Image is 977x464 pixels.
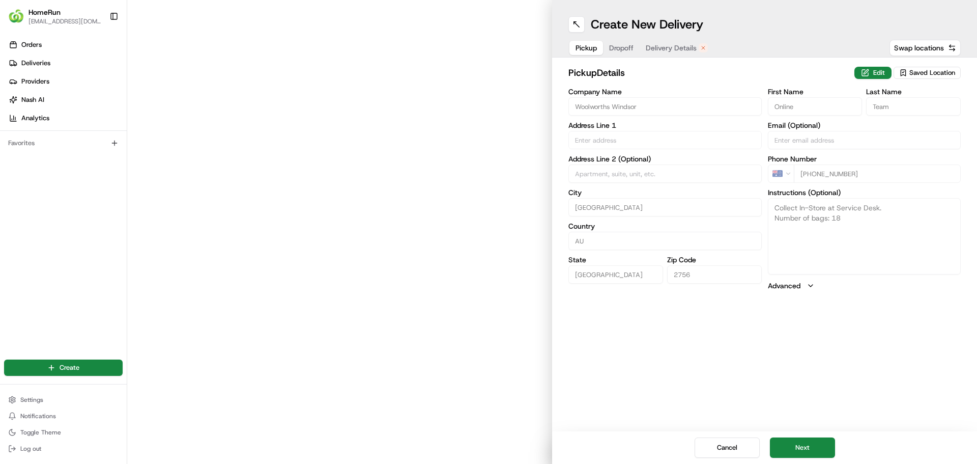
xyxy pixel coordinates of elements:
label: Company Name [568,88,762,95]
a: Analytics [4,110,127,126]
input: Enter zip code [667,265,762,284]
span: Analytics [21,114,49,123]
button: HomeRunHomeRun[EMAIL_ADDRESS][DOMAIN_NAME] [4,4,105,29]
input: Enter first name [768,97,863,116]
button: Cancel [695,438,760,458]
span: Create [60,363,79,372]
span: Log out [20,445,41,453]
input: Enter email address [768,131,961,149]
label: Address Line 2 (Optional) [568,155,762,162]
button: Toggle Theme [4,425,123,440]
label: Zip Code [667,256,762,263]
span: Providers [21,77,49,86]
button: Saved Location [894,66,961,80]
button: Advanced [768,281,961,291]
span: Toggle Theme [20,428,61,436]
label: First Name [768,88,863,95]
span: Delivery Details [646,43,697,53]
span: Notifications [20,412,56,420]
label: Advanced [768,281,800,291]
button: HomeRun [28,7,61,17]
input: Enter city [568,198,762,216]
button: Settings [4,393,123,407]
button: [EMAIL_ADDRESS][DOMAIN_NAME] [28,17,101,25]
img: HomeRun [8,8,24,24]
a: Orders [4,37,127,53]
input: Enter phone number [794,165,961,183]
button: Edit [854,67,892,79]
span: Deliveries [21,59,50,68]
div: Favorites [4,135,123,151]
span: Nash AI [21,95,44,104]
label: City [568,189,762,196]
label: Instructions (Optional) [768,189,961,196]
span: Pickup [576,43,597,53]
label: Country [568,223,762,230]
a: Nash AI [4,92,127,108]
a: Deliveries [4,55,127,71]
label: State [568,256,663,263]
button: Swap locations [889,40,961,56]
h2: pickup Details [568,66,848,80]
button: Create [4,360,123,376]
h1: Create New Delivery [591,16,703,33]
a: Providers [4,73,127,90]
input: Apartment, suite, unit, etc. [568,165,762,183]
button: Notifications [4,409,123,423]
input: Enter country [568,232,762,250]
label: Address Line 1 [568,122,762,129]
span: Swap locations [894,43,944,53]
label: Phone Number [768,155,961,162]
label: Email (Optional) [768,122,961,129]
input: Enter state [568,265,663,284]
span: Orders [21,40,42,49]
button: Log out [4,442,123,456]
span: Saved Location [909,68,955,77]
span: Dropoff [609,43,634,53]
label: Last Name [866,88,961,95]
input: Enter address [568,131,762,149]
input: Enter company name [568,97,762,116]
button: Next [770,438,835,458]
input: Enter last name [866,97,961,116]
span: Settings [20,396,43,404]
textarea: Collect In-Store at Service Desk. Number of bags: 18 [768,198,961,275]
